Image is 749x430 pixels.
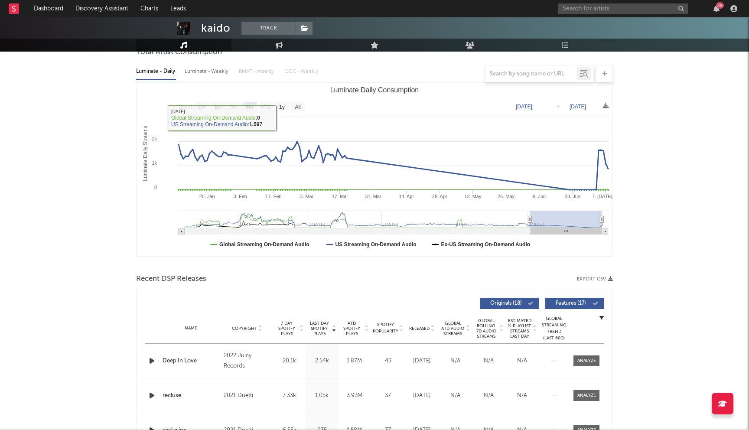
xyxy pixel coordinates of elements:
[570,104,586,110] text: [DATE]
[234,194,247,199] text: 3. Feb
[340,357,368,365] div: 1.87M
[163,391,219,400] a: recluse
[407,391,436,400] div: [DATE]
[308,391,336,400] div: 1.05k
[199,194,215,199] text: 20. Jan
[441,241,531,248] text: Ex-US Streaming On-Demand Audio
[373,322,398,335] span: Spotify Popularity
[441,357,470,365] div: N/A
[340,321,363,336] span: ATD Spotify Plays
[152,136,157,141] text: 2k
[365,194,381,199] text: 31. Mar
[533,194,546,199] text: 9. Jun
[154,185,157,190] text: 0
[279,104,285,110] text: 1y
[185,64,230,79] div: Luminate - Weekly
[592,194,612,199] text: 7. [DATE]
[409,326,430,331] span: Released
[241,22,296,35] button: Track
[275,391,303,400] div: 7.33k
[340,391,368,400] div: 3.93M
[142,126,148,181] text: Luminate Daily Streams
[265,194,281,199] text: 17. Feb
[163,357,219,365] a: Deep In Love
[441,321,465,336] span: Global ATD Audio Streams
[508,357,537,365] div: N/A
[199,104,205,110] text: 1w
[474,357,503,365] div: N/A
[335,241,417,248] text: US Streaming On-Demand Audio
[224,351,271,371] div: 2022 Juicy Records
[137,83,612,256] svg: Luminate Daily Consumption
[716,2,724,9] div: 29
[330,86,419,94] text: Luminate Daily Consumption
[432,194,447,199] text: 28. Apr
[136,274,206,284] span: Recent DSP Releases
[136,64,176,79] div: Luminate - Daily
[480,298,539,309] button: Originals(18)
[407,357,436,365] div: [DATE]
[558,3,688,14] input: Search for artists
[224,391,271,401] div: 2021 Duetti
[474,318,498,339] span: Global Rolling 7D Audio Streams
[474,391,503,400] div: N/A
[486,301,526,306] span: Originals ( 18 )
[464,194,482,199] text: 12. May
[136,47,222,58] span: Total Artist Consumption
[577,277,613,282] button: Export CSV
[713,5,720,12] button: 29
[275,321,298,336] span: 7 Day Spotify Plays
[219,241,309,248] text: Global Streaming On-Demand Audio
[295,104,300,110] text: All
[545,298,604,309] button: Features(17)
[261,104,271,110] text: YTD
[152,160,157,166] text: 1k
[498,194,515,199] text: 26. May
[163,325,219,332] div: Name
[565,194,580,199] text: 23. Jun
[232,326,257,331] span: Copyright
[373,391,403,400] div: 37
[508,318,531,339] span: Estimated % Playlist Streams Last Day
[551,301,591,306] span: Features ( 17 )
[516,104,532,110] text: [DATE]
[230,104,238,110] text: 3m
[275,357,303,365] div: 20.1k
[555,104,560,110] text: →
[308,321,331,336] span: Last Day Spotify Plays
[332,194,348,199] text: 17. Mar
[541,316,567,342] div: Global Streaming Trend (Last 60D)
[308,357,336,365] div: 2.54k
[214,104,221,110] text: 1m
[485,71,577,78] input: Search by song name or URL
[201,22,231,35] div: kaido
[441,391,470,400] div: N/A
[399,194,414,199] text: 14. Apr
[373,357,403,365] div: 43
[508,391,537,400] div: N/A
[300,194,314,199] text: 3. Mar
[246,104,253,110] text: 6m
[179,104,192,110] text: Zoom
[601,222,608,227] text: J…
